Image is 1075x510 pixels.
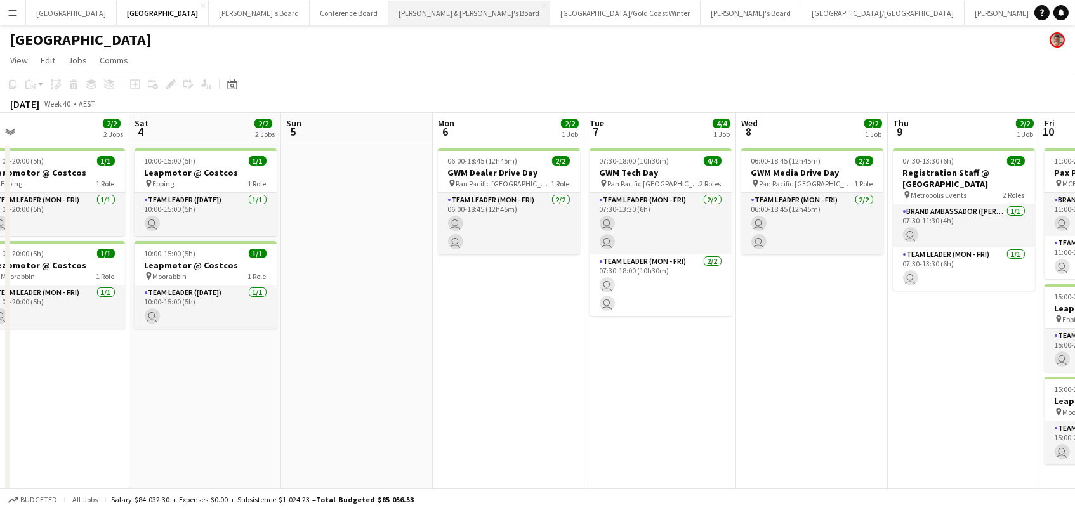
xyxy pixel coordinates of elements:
span: Wed [741,117,758,129]
span: Mon [438,117,454,129]
a: View [5,52,33,69]
span: 1/1 [249,249,267,258]
h3: GWM Tech Day [590,167,732,178]
div: 2 Jobs [255,129,275,139]
span: Tue [590,117,604,129]
span: 1 Role [855,179,873,188]
button: [GEOGRAPHIC_DATA]/[GEOGRAPHIC_DATA] [801,1,965,25]
h3: Leapmotor @ Costcos [135,259,277,271]
app-job-card: 06:00-18:45 (12h45m)2/2GWM Dealer Drive Day Pan Pacific [GEOGRAPHIC_DATA]1 RoleTeam Leader (Mon -... [438,148,580,254]
span: 1 Role [551,179,570,188]
app-card-role: Team Leader (Mon - Fri)2/207:30-18:00 (10h30m) [590,254,732,316]
span: 2/2 [1007,156,1025,166]
span: 2 Roles [700,179,722,188]
app-job-card: 10:00-15:00 (5h)1/1Leapmotor @ Costcos Moorabbin1 RoleTeam Leader ([DATE])1/110:00-15:00 (5h) [135,241,277,329]
span: 10:00-15:00 (5h) [145,249,196,258]
span: Comms [100,55,128,66]
span: 1 Role [96,271,115,281]
span: 2/2 [855,156,873,166]
span: Pan Pacific [GEOGRAPHIC_DATA] [760,179,855,188]
span: Fri [1045,117,1055,129]
span: Sun [286,117,301,129]
app-job-card: 07:30-13:30 (6h)2/2Registration Staff @ [GEOGRAPHIC_DATA] Metropolis Events2 RolesBrand Ambassado... [893,148,1035,291]
app-card-role: Team Leader ([DATE])1/110:00-15:00 (5h) [135,285,277,329]
h3: GWM Dealer Drive Day [438,167,580,178]
span: 4 [133,124,148,139]
span: Budgeted [20,495,57,504]
span: 10 [1043,124,1055,139]
span: Epping [153,179,175,188]
span: Edit [41,55,55,66]
div: 1 Job [1017,129,1033,139]
app-card-role: Team Leader (Mon - Fri)1/107:30-13:30 (6h) [893,247,1035,291]
div: 1 Job [865,129,881,139]
span: View [10,55,28,66]
app-card-role: Team Leader (Mon - Fri)2/206:00-18:45 (12h45m) [438,193,580,254]
span: 2 Roles [1003,190,1025,200]
span: Jobs [68,55,87,66]
span: 2/2 [561,119,579,128]
span: 9 [891,124,909,139]
div: 1 Job [713,129,730,139]
app-job-card: 10:00-15:00 (5h)1/1Leapmotor @ Costcos Epping1 RoleTeam Leader ([DATE])1/110:00-15:00 (5h) [135,148,277,236]
div: 07:30-18:00 (10h30m)4/4GWM Tech Day Pan Pacific [GEOGRAPHIC_DATA]2 RolesTeam Leader (Mon - Fri)2/... [590,148,732,316]
span: 1 Role [248,179,267,188]
span: 06:00-18:45 (12h45m) [448,156,518,166]
app-card-role: Team Leader (Mon - Fri)2/206:00-18:45 (12h45m) [741,193,883,254]
span: Metropolis Events [911,190,967,200]
span: 2/2 [864,119,882,128]
button: [GEOGRAPHIC_DATA] [26,1,117,25]
app-job-card: 06:00-18:45 (12h45m)2/2GWM Media Drive Day Pan Pacific [GEOGRAPHIC_DATA]1 RoleTeam Leader (Mon - ... [741,148,883,254]
span: Sat [135,117,148,129]
span: Moorabbin [153,271,187,281]
span: Total Budgeted $85 056.53 [316,495,414,504]
span: Epping [1,179,23,188]
span: 4/4 [704,156,722,166]
a: Comms [95,52,133,69]
span: 2/2 [103,119,121,128]
span: 2/2 [254,119,272,128]
span: 5 [284,124,301,139]
app-card-role: Team Leader ([DATE])1/110:00-15:00 (5h) [135,193,277,236]
a: Jobs [63,52,92,69]
span: Week 40 [42,99,74,108]
span: 1/1 [249,156,267,166]
button: Conference Board [310,1,388,25]
span: 1/1 [97,249,115,258]
div: Salary $84 032.30 + Expenses $0.00 + Subsistence $1 024.23 = [111,495,414,504]
span: 10:00-15:00 (5h) [145,156,196,166]
h3: Registration Staff @ [GEOGRAPHIC_DATA] [893,167,1035,190]
button: Budgeted [6,493,59,507]
span: 1 Role [248,271,267,281]
button: [PERSON_NAME]'s Board [701,1,801,25]
app-card-role: Team Leader (Mon - Fri)2/207:30-13:30 (6h) [590,193,732,254]
span: All jobs [70,495,100,504]
span: 1 Role [96,179,115,188]
span: Pan Pacific [GEOGRAPHIC_DATA] [456,179,551,188]
span: Moorabbin [1,271,36,281]
span: 06:00-18:45 (12h45m) [751,156,821,166]
app-card-role: Brand Ambassador ([PERSON_NAME])1/107:30-11:30 (4h) [893,204,1035,247]
span: 07:30-13:30 (6h) [903,156,954,166]
a: Edit [36,52,60,69]
div: 1 Job [562,129,578,139]
span: 8 [739,124,758,139]
div: AEST [79,99,95,108]
button: [GEOGRAPHIC_DATA]/Gold Coast Winter [550,1,701,25]
span: 07:30-18:00 (10h30m) [600,156,669,166]
button: [PERSON_NAME] & [PERSON_NAME]'s Board [388,1,550,25]
span: 7 [588,124,604,139]
app-user-avatar: Victoria Hunt [1050,32,1065,48]
div: 2 Jobs [103,129,123,139]
button: [GEOGRAPHIC_DATA] [117,1,209,25]
h3: Leapmotor @ Costcos [135,167,277,178]
span: 2/2 [1016,119,1034,128]
span: 4/4 [713,119,730,128]
span: 2/2 [552,156,570,166]
span: Pan Pacific [GEOGRAPHIC_DATA] [608,179,700,188]
div: [DATE] [10,98,39,110]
